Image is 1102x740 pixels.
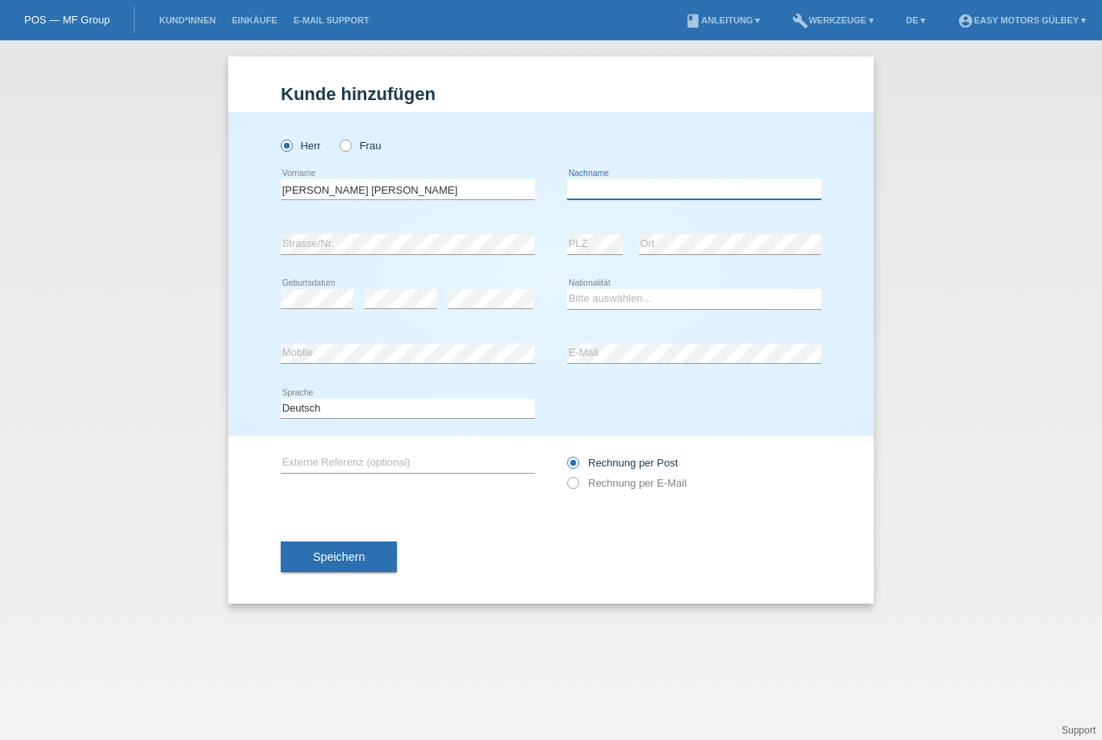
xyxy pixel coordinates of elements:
[784,15,882,25] a: buildWerkzeuge ▾
[950,15,1094,25] a: account_circleEasy Motors Gülbey ▾
[567,477,578,497] input: Rechnung per E-Mail
[223,15,285,25] a: Einkäufe
[1062,725,1096,736] a: Support
[567,457,678,469] label: Rechnung per Post
[898,15,933,25] a: DE ▾
[281,84,821,104] h1: Kunde hinzufügen
[567,477,687,489] label: Rechnung per E-Mail
[281,140,321,152] label: Herr
[685,13,701,29] i: book
[24,14,110,26] a: POS — MF Group
[567,457,578,477] input: Rechnung per Post
[151,15,223,25] a: Kund*innen
[286,15,378,25] a: E-Mail Support
[958,13,974,29] i: account_circle
[792,13,808,29] i: build
[313,550,365,563] span: Speichern
[340,140,381,152] label: Frau
[281,140,291,150] input: Herr
[340,140,350,150] input: Frau
[281,541,397,572] button: Speichern
[677,15,768,25] a: bookAnleitung ▾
